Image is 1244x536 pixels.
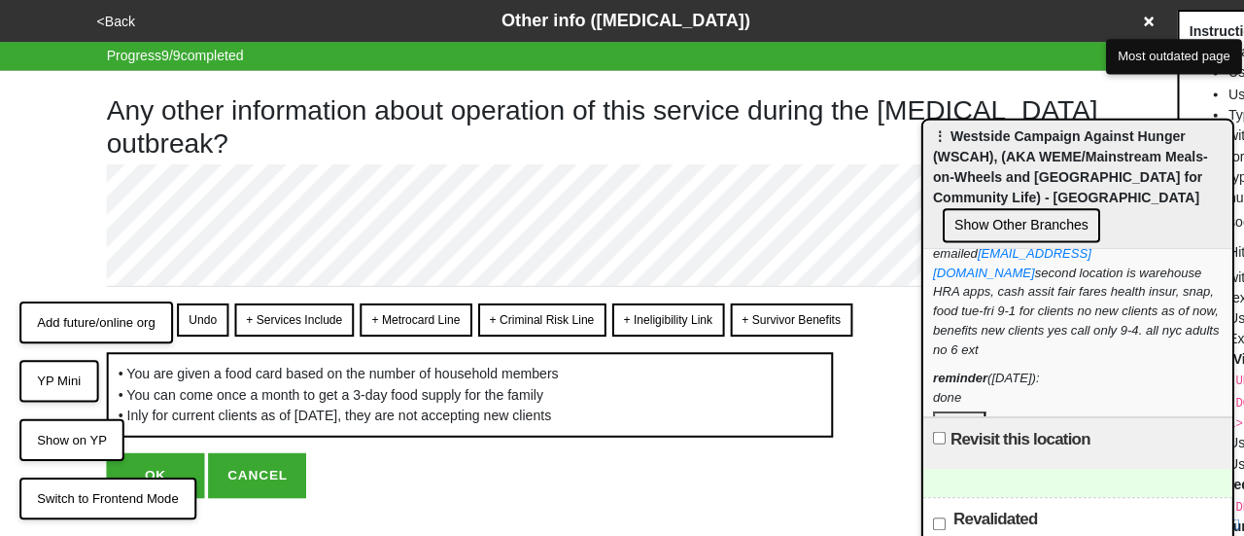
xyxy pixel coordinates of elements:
label: Revisit this location [945,425,1084,448]
span: ⋮ Westside Campaign Against Hunger (WSCAH), (AKA WEME/Mainstream Meals-on-Wheels and [GEOGRAPHIC_... [927,127,1200,204]
button: Most outdated page [1099,39,1234,74]
button: YP Mini [19,358,98,401]
span: • Inly for current clients as of [DATE], they are not accepting new clients [118,405,548,420]
label: Revalidated [948,505,1031,528]
button: <Back [90,11,140,33]
span: Other info ([MEDICAL_DATA]) [499,11,745,30]
span: • You are given a food card based on the number of household members [118,364,555,379]
a: [EMAIL_ADDRESS][DOMAIN_NAME] [927,244,1085,278]
button: Switch to Frontend Mode [19,475,195,518]
button: + Survivor Benefits [726,302,847,335]
button: OK [106,450,203,495]
button: Show on YP [19,416,123,459]
span: • You can come once a month to get a 3-day food supply for the family [118,384,540,400]
button: + Metrocard Line [358,302,468,335]
h1: Any other information about operation of this service during the [MEDICAL_DATA] outbreak? [106,93,1138,159]
span: Progress 9 / 9 completed [106,46,242,66]
button: Undo [176,302,227,335]
div: ([DATE]): done [927,366,1215,434]
button: + Services Include [233,302,352,335]
button: Done? [927,409,980,434]
button: + Ineligibility Link [608,302,720,335]
div: ([DATE]): 2 locations total (we have one), left a message to [PERSON_NAME], and emailed second lo... [927,186,1215,357]
button: + Criminal Risk Line [475,302,603,335]
strong: reminder [927,368,982,382]
button: CANCEL [207,450,304,495]
button: Show Other Branches [937,207,1093,241]
button: Add future/online org [19,300,172,342]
